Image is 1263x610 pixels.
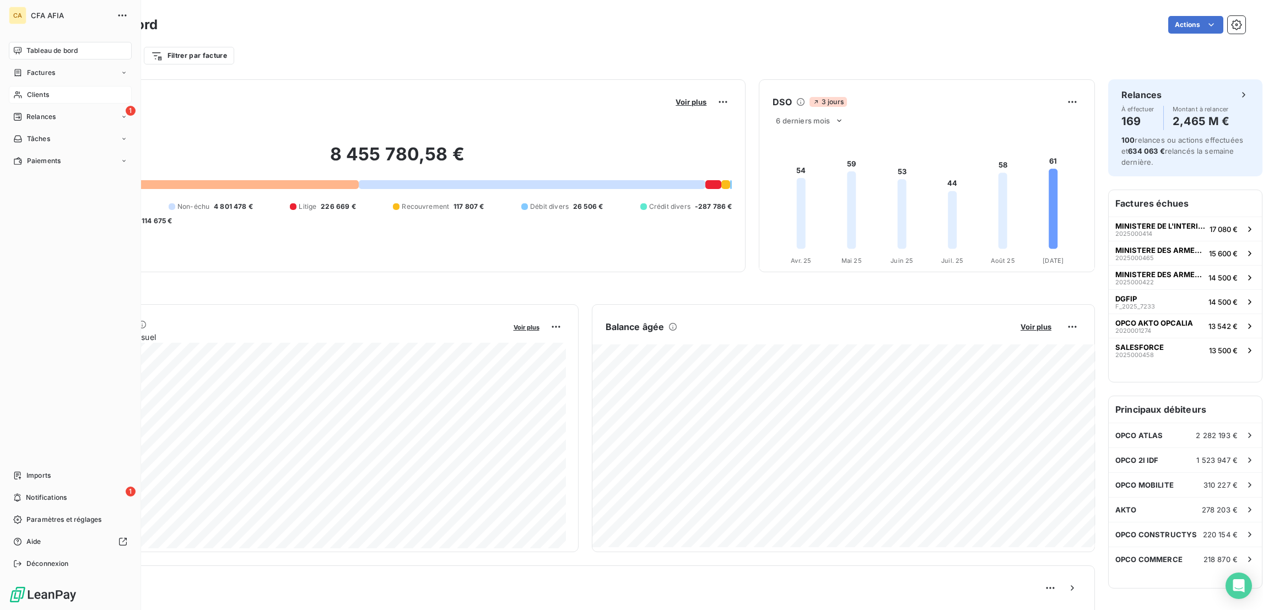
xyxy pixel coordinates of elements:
[991,257,1015,264] tspan: Août 25
[31,11,110,20] span: CFA AFIA
[62,143,732,176] h2: 8 455 780,58 €
[1109,396,1262,423] h6: Principaux débiteurs
[1208,298,1238,306] span: 14 500 €
[1115,294,1137,303] span: DGFIP
[1196,431,1238,440] span: 2 282 193 €
[1168,16,1223,34] button: Actions
[138,216,172,226] span: -114 675 €
[1115,319,1193,327] span: OPCO AKTO OPCALIA
[1109,289,1262,314] button: DGFIPF_2025_723314 500 €
[841,257,862,264] tspan: Mai 25
[1109,338,1262,362] button: SALESFORCE202500045813 500 €
[1210,225,1238,234] span: 17 080 €
[1121,112,1154,130] h4: 169
[530,202,569,212] span: Débit divers
[1203,555,1238,564] span: 218 870 €
[1128,147,1164,155] span: 634 063 €
[1115,456,1159,465] span: OPCO 2I IDF
[1115,481,1174,489] span: OPCO MOBILITE
[1115,303,1155,310] span: F_2025_7233
[1115,222,1205,230] span: MINISTERE DE L'INTERIEUR
[26,471,51,481] span: Imports
[1115,246,1205,255] span: MINISTERE DES ARMEES / CMG
[454,202,484,212] span: 117 807 €
[573,202,603,212] span: 26 506 €
[1115,505,1137,514] span: AKTO
[1115,530,1197,539] span: OPCO CONSTRUCTYS
[27,68,55,78] span: Factures
[1115,555,1183,564] span: OPCO COMMERCE
[1115,270,1204,279] span: MINISTERE DES ARMEES / CMG
[177,202,209,212] span: Non-échu
[1109,314,1262,338] button: OPCO AKTO OPCALIA202000127413 542 €
[695,202,732,212] span: -287 786 €
[26,559,69,569] span: Déconnexion
[1173,106,1229,112] span: Montant à relancer
[1021,322,1051,331] span: Voir plus
[1115,230,1152,237] span: 2025000414
[776,116,830,125] span: 6 derniers mois
[62,331,506,343] span: Chiffre d'affaires mensuel
[1208,273,1238,282] span: 14 500 €
[1208,322,1238,331] span: 13 542 €
[27,90,49,100] span: Clients
[1121,136,1135,144] span: 100
[1226,573,1252,599] div: Open Intercom Messenger
[1115,255,1154,261] span: 2025000465
[1209,346,1238,355] span: 13 500 €
[891,257,914,264] tspan: Juin 25
[1121,136,1243,166] span: relances ou actions effectuées et relancés la semaine dernière.
[1115,327,1151,334] span: 2020001274
[1203,530,1238,539] span: 220 154 €
[402,202,449,212] span: Recouvrement
[791,257,812,264] tspan: Avr. 25
[27,134,50,144] span: Tâches
[1109,190,1262,217] h6: Factures échues
[1115,352,1154,358] span: 2025000458
[676,98,706,106] span: Voir plus
[1109,265,1262,289] button: MINISTERE DES ARMEES / CMG202500042214 500 €
[9,533,132,550] a: Aide
[1115,431,1163,440] span: OPCO ATLAS
[26,537,41,547] span: Aide
[1209,249,1238,258] span: 15 600 €
[26,112,56,122] span: Relances
[1121,106,1154,112] span: À effectuer
[514,323,539,331] span: Voir plus
[1203,481,1238,489] span: 310 227 €
[214,202,253,212] span: 4 801 478 €
[1109,217,1262,241] button: MINISTERE DE L'INTERIEUR202500041417 080 €
[1173,112,1229,130] h4: 2,465 M €
[9,7,26,24] div: CA
[1115,343,1164,352] span: SALESFORCE
[606,320,665,333] h6: Balance âgée
[941,257,963,264] tspan: Juil. 25
[321,202,355,212] span: 226 669 €
[773,95,791,109] h6: DSO
[27,156,61,166] span: Paiements
[26,46,78,56] span: Tableau de bord
[26,493,67,503] span: Notifications
[26,515,101,525] span: Paramètres et réglages
[126,106,136,116] span: 1
[9,586,77,603] img: Logo LeanPay
[1121,88,1162,101] h6: Relances
[144,47,234,64] button: Filtrer par facture
[126,487,136,496] span: 1
[672,97,710,107] button: Voir plus
[1196,456,1238,465] span: 1 523 947 €
[1017,322,1055,332] button: Voir plus
[510,322,543,332] button: Voir plus
[1115,279,1154,285] span: 2025000422
[1109,241,1262,265] button: MINISTERE DES ARMEES / CMG202500046515 600 €
[1043,257,1064,264] tspan: [DATE]
[1202,505,1238,514] span: 278 203 €
[809,97,847,107] span: 3 jours
[649,202,690,212] span: Crédit divers
[299,202,316,212] span: Litige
